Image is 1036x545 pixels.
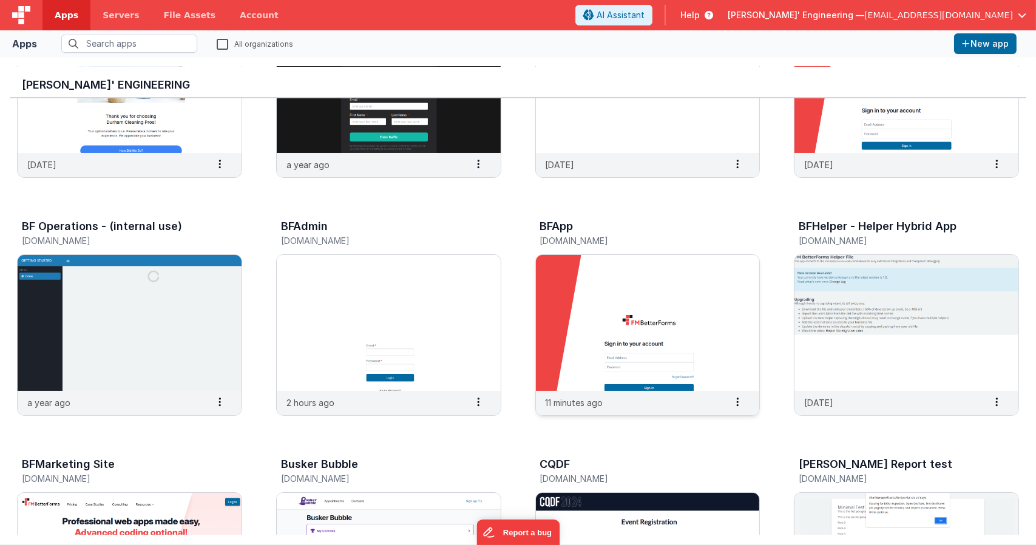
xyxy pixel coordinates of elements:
p: a year ago [286,158,330,171]
p: 11 minutes ago [546,396,603,409]
p: 2 hours ago [286,396,334,409]
h5: [DOMAIN_NAME] [22,474,212,483]
span: AI Assistant [597,9,645,21]
label: All organizations [217,38,293,49]
h3: CQDF [540,458,570,470]
span: [PERSON_NAME]' Engineering — [728,9,864,21]
h5: [DOMAIN_NAME] [281,236,471,245]
p: [DATE] [804,158,833,171]
p: a year ago [27,396,70,409]
span: Apps [55,9,78,21]
h3: Busker Bubble [281,458,358,470]
iframe: Marker.io feedback button [476,520,560,545]
h5: [DOMAIN_NAME] [540,236,730,245]
h3: BF Operations - (internal use) [22,220,182,232]
h3: BFAdmin [281,220,328,232]
button: [PERSON_NAME]' Engineering — [EMAIL_ADDRESS][DOMAIN_NAME] [728,9,1026,21]
span: Help [680,9,700,21]
p: [DATE] [27,158,56,171]
h3: [PERSON_NAME] Report test [799,458,952,470]
input: Search apps [61,35,197,53]
button: New app [954,33,1017,54]
span: File Assets [164,9,216,21]
div: Apps [12,36,37,51]
h3: [PERSON_NAME]' Engineering [22,79,1014,91]
span: [EMAIL_ADDRESS][DOMAIN_NAME] [864,9,1013,21]
span: Servers [103,9,139,21]
h3: BFApp [540,220,574,232]
h3: BFMarketing Site [22,458,115,470]
h3: BFHelper - Helper Hybrid App [799,220,956,232]
h5: [DOMAIN_NAME] [799,474,989,483]
h5: [DOMAIN_NAME] [799,236,989,245]
p: [DATE] [546,158,575,171]
p: [DATE] [804,396,833,409]
h5: [DOMAIN_NAME] [22,236,212,245]
h5: [DOMAIN_NAME] [540,474,730,483]
button: AI Assistant [575,5,652,25]
h5: [DOMAIN_NAME] [281,474,471,483]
